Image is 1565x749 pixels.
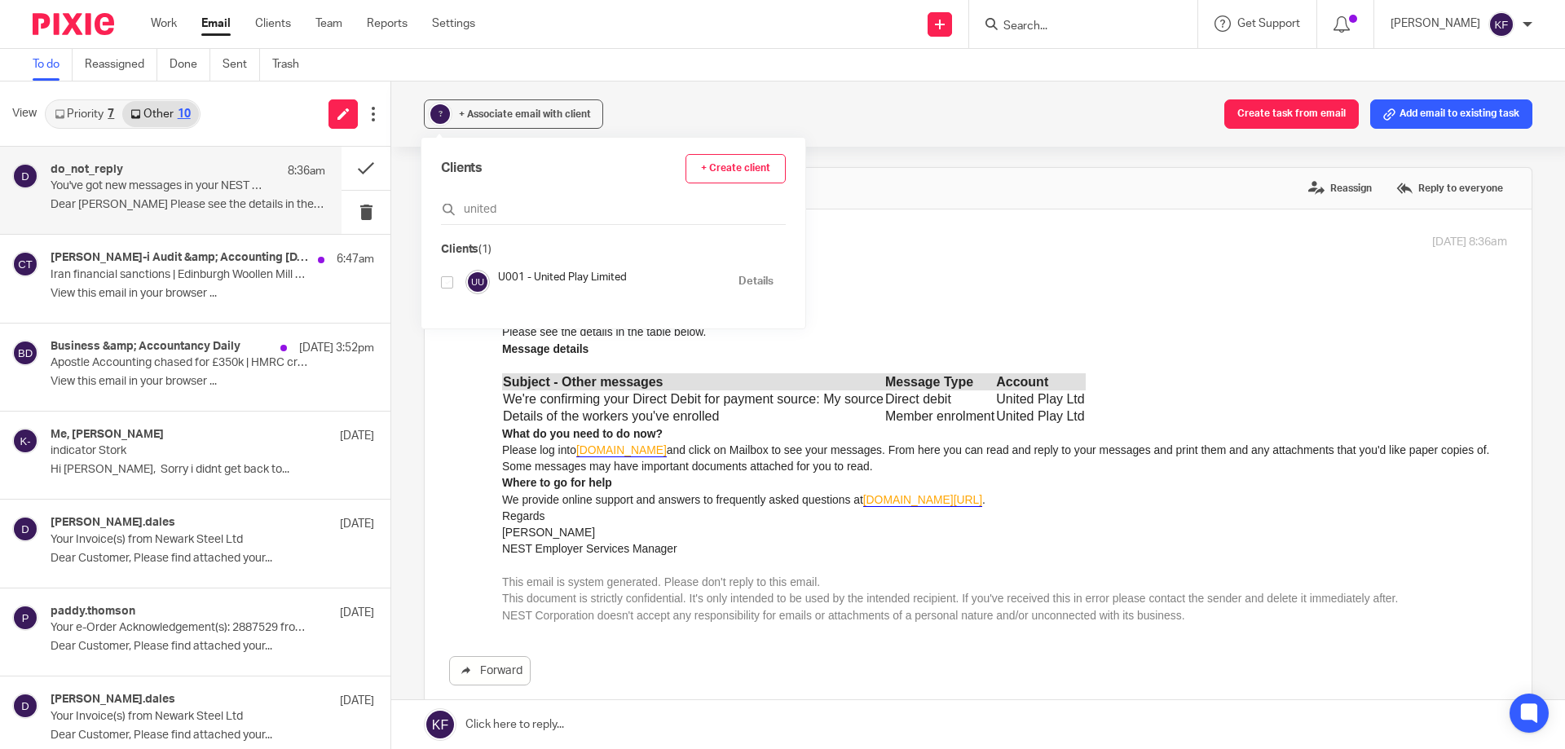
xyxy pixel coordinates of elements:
[340,693,374,709] p: [DATE]
[33,49,73,81] a: To do
[51,729,374,742] p: Dear Customer, Please find attached your...
[51,605,135,619] h4: paddy.thomson
[12,251,38,277] img: svg%3E
[255,15,291,32] a: Clients
[424,99,603,129] button: ? + Associate email with client
[51,463,374,477] p: Hi [PERSON_NAME], Sorry i didnt get back to...
[459,109,591,119] span: + Associate email with client
[1224,99,1359,129] button: Create task from email
[223,49,260,81] a: Sent
[441,159,483,178] span: Clients
[1391,15,1480,32] p: [PERSON_NAME]
[12,516,38,542] img: svg%3E
[12,163,38,189] img: svg%3E
[367,15,408,32] a: Reports
[272,49,311,81] a: Trash
[498,270,730,285] h4: U001 - United Play Limited
[201,15,231,32] a: Email
[493,100,584,117] td: United Play Ltd
[12,340,38,366] img: svg%3E
[494,68,546,82] b: Account
[441,201,786,218] input: Click to search...
[1432,234,1507,251] p: [DATE] 8:36am
[340,516,374,532] p: [DATE]
[738,274,774,289] a: Details
[383,68,471,82] b: Message Type
[1488,11,1514,37] img: svg%3E
[1370,99,1532,129] button: Add email to existing task
[361,186,480,200] a: [DOMAIN_NAME][URL]
[465,270,490,294] img: svg%3E
[1392,176,1507,200] label: Reply to everyone
[12,105,37,122] span: View
[51,533,310,547] p: Your Invoice(s) from Newark Steel Ltd
[108,108,114,120] div: 7
[51,198,325,212] p: Dear [PERSON_NAME] Please see the details in the table...
[33,13,114,35] img: Pixie
[382,100,493,117] td: Member enrolment
[51,340,240,354] h4: Business &amp; Accountancy Daily
[170,49,210,81] a: Done
[51,710,310,724] p: Your Invoice(s) from Newark Steel Ltd
[51,268,310,282] p: Iran financial sanctions | Edinburgh Woollen Mill Ltd Retirement Benefits Scheme to become fully ...
[686,154,786,183] a: + Create client
[12,605,38,631] img: svg%3E
[340,428,374,444] p: [DATE]
[151,15,177,32] a: Work
[288,163,325,179] p: 8:36am
[430,104,450,124] div: ?
[1002,20,1148,34] input: Search
[299,340,374,356] p: [DATE] 3:52pm
[493,83,584,100] td: United Play Ltd
[1237,18,1300,29] span: Get Support
[51,640,374,654] p: Dear Customer, Please find attached your...
[51,621,310,635] p: Your e-Order Acknowledgement(s): 2887529 from Newark Steel Ltd
[122,101,198,127] a: Other10
[74,136,165,150] a: [DOMAIN_NAME]
[51,375,374,389] p: View this email in your browser ...
[12,428,38,454] img: svg%3E
[51,179,271,193] p: You've got new messages in your NEST mailbox
[340,605,374,621] p: [DATE]
[449,656,531,685] a: Forward
[432,15,475,32] a: Settings
[441,241,492,258] p: Clients
[178,108,191,120] div: 10
[51,428,164,442] h4: Me, [PERSON_NAME]
[51,356,310,370] p: Apostle Accounting chased for £350k | HMRC cracks down on higher rate pension relief claims | Abe...
[1304,176,1376,200] label: Reassign
[51,693,175,707] h4: [PERSON_NAME].dales
[51,516,175,530] h4: [PERSON_NAME].dales
[478,244,492,255] span: (1)
[12,693,38,719] img: svg%3E
[51,287,374,301] p: View this email in your browser ...
[51,251,310,265] h4: [PERSON_NAME]-i Audit &amp; Accounting [DATE]
[315,15,342,32] a: Team
[1,68,161,82] b: Subject - Other messages
[85,49,157,81] a: Reassigned
[382,83,493,100] td: Direct debit
[46,101,122,127] a: Priority7
[337,251,374,267] p: 6:47am
[51,163,123,177] h4: do_not_reply
[51,444,310,458] p: indicator Stork
[51,552,374,566] p: Dear Customer, Please find attached your...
